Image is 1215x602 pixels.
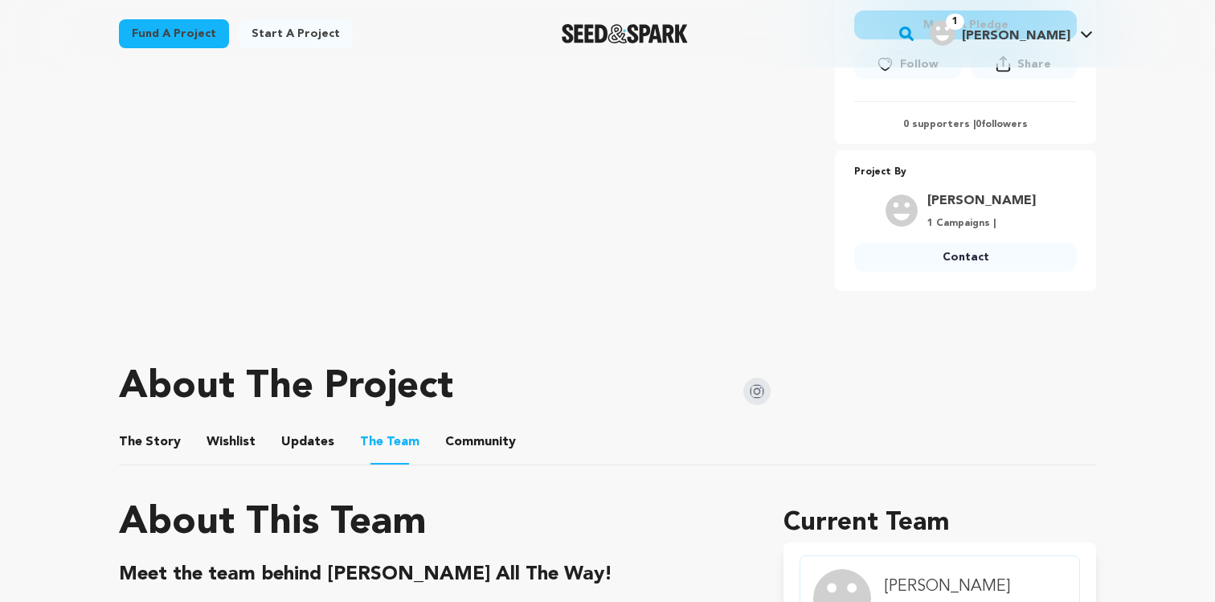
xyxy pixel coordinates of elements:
[976,120,981,129] span: 0
[743,378,771,405] img: Seed&Spark Instagram Icon
[239,19,353,48] a: Start a project
[562,24,688,43] a: Seed&Spark Homepage
[360,432,383,452] span: The
[445,432,516,452] span: Community
[927,217,1036,230] p: 1 Campaigns |
[962,30,1070,43] span: [PERSON_NAME]
[927,191,1036,211] a: Goto Karalnik Rachel profile
[562,24,688,43] img: Seed&Spark Logo Dark Mode
[886,195,918,227] img: user.png
[119,368,453,407] h1: About The Project
[884,575,1010,598] h4: [PERSON_NAME]
[119,432,181,452] span: Story
[119,19,229,48] a: Fund a project
[119,432,142,452] span: The
[946,14,964,30] span: 1
[927,17,1096,46] a: Hunaina H.'s Profile
[930,20,1070,46] div: Hunaina H.'s Profile
[119,562,745,588] h2: Meet the team behind [PERSON_NAME] All The Way!
[360,432,419,452] span: Team
[207,432,256,452] span: Wishlist
[927,17,1096,51] span: Hunaina H.'s Profile
[281,432,334,452] span: Updates
[854,118,1077,131] p: 0 supporters | followers
[119,504,427,543] h1: About This Team
[783,504,1096,543] h1: Current Team
[930,20,955,46] img: user.png
[854,163,1077,182] p: Project By
[854,243,1077,272] a: Contact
